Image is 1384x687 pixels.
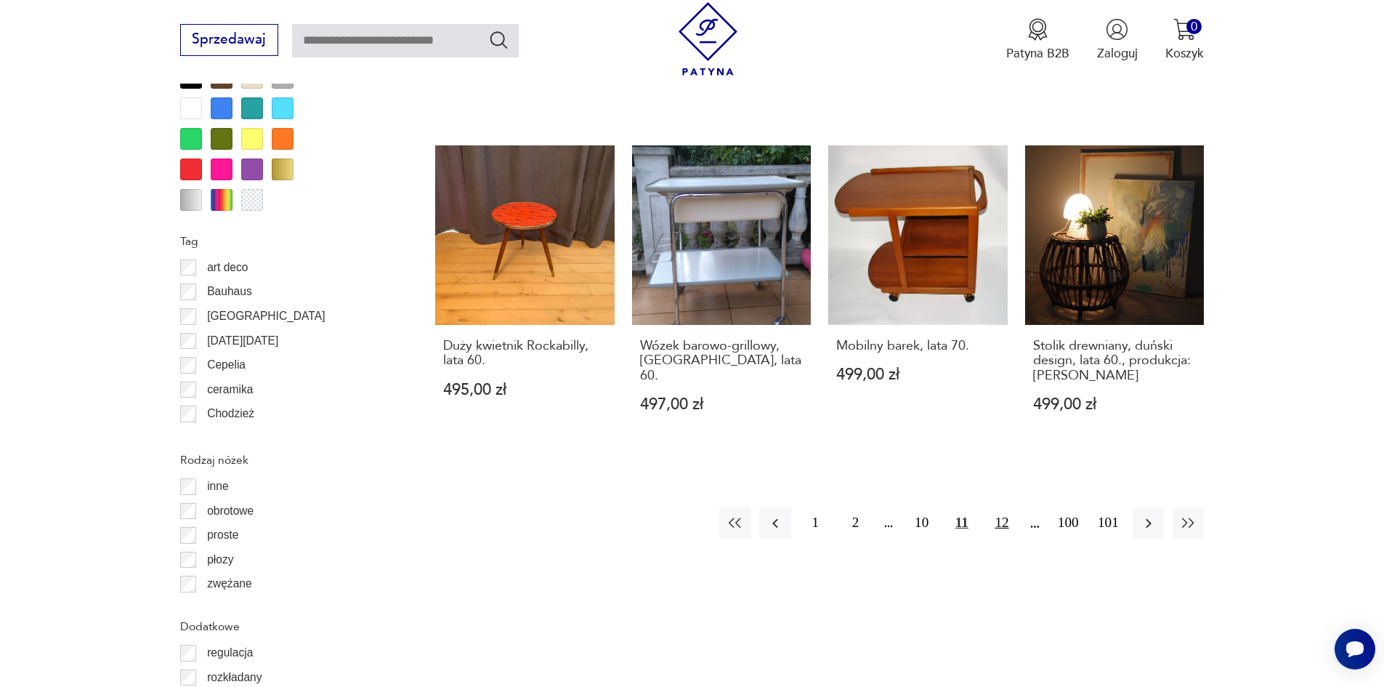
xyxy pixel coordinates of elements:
p: inne [207,477,228,496]
button: 0Koszyk [1165,18,1204,62]
p: Patyna B2B [1006,45,1069,62]
h3: Duży kwietnik Rockabilly, lata 60. [443,339,607,369]
p: Rodzaj nóżek [180,451,394,470]
img: Ikona medalu [1027,18,1049,41]
button: 1 [800,507,831,539]
p: płozy [207,550,233,569]
a: Stolik drewniany, duński design, lata 60., produkcja: DaniaStolik drewniany, duński design, lata ... [1025,145,1205,446]
button: 101 [1093,507,1124,539]
h3: Wózek barowo-grillowy, [GEOGRAPHIC_DATA], lata 60. [640,339,804,383]
button: 12 [986,507,1017,539]
p: 499,00 zł [1033,397,1197,412]
button: 2 [840,507,871,539]
p: Tag [180,232,394,251]
p: 497,00 zł [640,397,804,412]
a: Duży kwietnik Rockabilly, lata 60.Duży kwietnik Rockabilly, lata 60.495,00 zł [435,145,615,446]
h3: Mobilny barek, lata 70. [836,339,1000,353]
p: [DATE][DATE] [207,332,278,350]
p: regulacja [207,643,253,662]
button: 100 [1053,507,1084,539]
div: 0 [1186,19,1202,34]
button: 11 [946,507,977,539]
p: 499,00 zł [836,367,1000,382]
iframe: Smartsupp widget button [1335,629,1375,670]
p: Bauhaus [207,282,252,301]
img: Ikona koszyka [1173,18,1196,41]
button: Szukaj [488,29,509,50]
button: 10 [906,507,937,539]
a: Mobilny barek, lata 70.Mobilny barek, lata 70.499,00 zł [828,145,1008,446]
p: Dodatkowe [180,617,394,636]
p: obrotowe [207,502,254,521]
p: Chodzież [207,404,254,423]
p: Koszyk [1165,45,1204,62]
img: Ikonka użytkownika [1106,18,1128,41]
p: Cepelia [207,355,246,374]
p: zwężane [207,574,252,593]
p: Zaloguj [1097,45,1138,62]
button: Patyna B2B [1006,18,1069,62]
p: ceramika [207,380,253,399]
p: rozkładany [207,668,262,687]
p: [GEOGRAPHIC_DATA] [207,307,325,326]
button: Zaloguj [1097,18,1138,62]
a: Sprzedawaj [180,35,278,47]
p: Ćmielów [207,429,251,448]
button: Sprzedawaj [180,24,278,56]
a: Ikona medaluPatyna B2B [1006,18,1069,62]
h3: Stolik drewniany, duński design, lata 60., produkcja: [PERSON_NAME] [1033,339,1197,383]
a: Wózek barowo-grillowy, Hailo, lata 60.Wózek barowo-grillowy, [GEOGRAPHIC_DATA], lata 60.497,00 zł [632,145,812,446]
img: Patyna - sklep z meblami i dekoracjami vintage [671,2,745,76]
p: proste [207,526,238,545]
p: art deco [207,258,248,277]
p: 495,00 zł [443,382,607,398]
